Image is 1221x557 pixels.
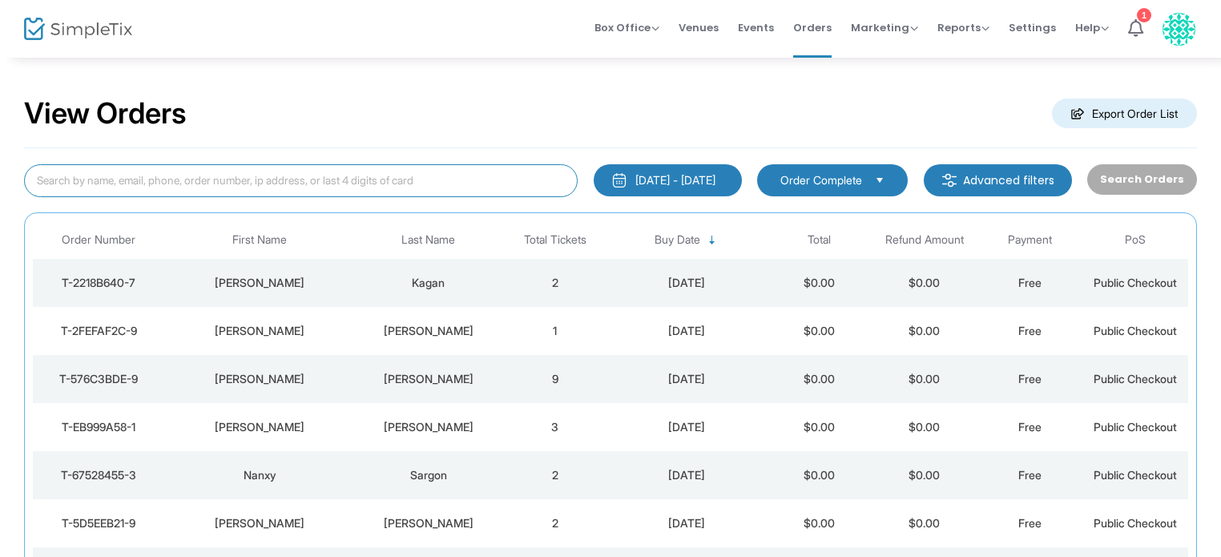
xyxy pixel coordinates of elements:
[1094,516,1177,530] span: Public Checkout
[872,355,977,403] td: $0.00
[1018,468,1042,482] span: Free
[738,7,774,48] span: Events
[169,419,351,435] div: Alison
[359,515,498,531] div: Nesbit
[872,221,977,259] th: Refund Amount
[612,275,763,291] div: 9/23/2025
[169,323,351,339] div: Beverly
[1094,372,1177,385] span: Public Checkout
[1018,276,1042,289] span: Free
[1052,99,1197,128] m-button: Export Order List
[941,172,957,188] img: filter
[766,451,872,499] td: $0.00
[169,275,351,291] div: Arnold
[612,419,763,435] div: 9/23/2025
[359,371,498,387] div: Berg
[232,233,287,247] span: First Name
[679,7,719,48] span: Venues
[851,20,918,35] span: Marketing
[594,164,742,196] button: [DATE] - [DATE]
[359,275,498,291] div: Kagan
[401,233,455,247] span: Last Name
[612,371,763,387] div: 9/23/2025
[359,323,498,339] div: Andreozzi
[766,403,872,451] td: $0.00
[169,467,351,483] div: Nanxy
[766,355,872,403] td: $0.00
[872,451,977,499] td: $0.00
[766,221,872,259] th: Total
[169,515,351,531] div: Jeff
[872,403,977,451] td: $0.00
[37,371,161,387] div: T-576C3BDE-9
[594,20,659,35] span: Box Office
[766,307,872,355] td: $0.00
[872,499,977,547] td: $0.00
[502,403,608,451] td: 3
[868,172,891,189] button: Select
[37,419,161,435] div: T-EB999A58-1
[1094,420,1177,434] span: Public Checkout
[37,467,161,483] div: T-67528455-3
[1018,420,1042,434] span: Free
[1075,20,1109,35] span: Help
[872,307,977,355] td: $0.00
[502,221,608,259] th: Total Tickets
[24,164,578,197] input: Search by name, email, phone, order number, ip address, or last 4 digits of card
[793,7,832,48] span: Orders
[706,234,719,247] span: Sortable
[612,515,763,531] div: 9/22/2025
[37,275,161,291] div: T-2218B640-7
[359,467,498,483] div: Sargon
[1094,276,1177,289] span: Public Checkout
[1094,324,1177,337] span: Public Checkout
[766,499,872,547] td: $0.00
[635,172,715,188] div: [DATE] - [DATE]
[1125,233,1146,247] span: PoS
[1018,324,1042,337] span: Free
[612,323,763,339] div: 9/23/2025
[1018,516,1042,530] span: Free
[612,467,763,483] div: 9/23/2025
[780,172,862,188] span: Order Complete
[502,499,608,547] td: 2
[359,419,498,435] div: Berg
[62,233,135,247] span: Order Number
[611,172,627,188] img: monthly
[1018,372,1042,385] span: Free
[655,233,700,247] span: Buy Date
[1137,8,1151,22] div: 1
[1009,7,1056,48] span: Settings
[766,259,872,307] td: $0.00
[937,20,989,35] span: Reports
[872,259,977,307] td: $0.00
[924,164,1072,196] m-button: Advanced filters
[37,323,161,339] div: T-2FEFAF2C-9
[502,355,608,403] td: 9
[502,451,608,499] td: 2
[24,96,187,131] h2: View Orders
[502,307,608,355] td: 1
[37,515,161,531] div: T-5D5EEB21-9
[169,371,351,387] div: Alison
[502,259,608,307] td: 2
[1094,468,1177,482] span: Public Checkout
[1008,233,1052,247] span: Payment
